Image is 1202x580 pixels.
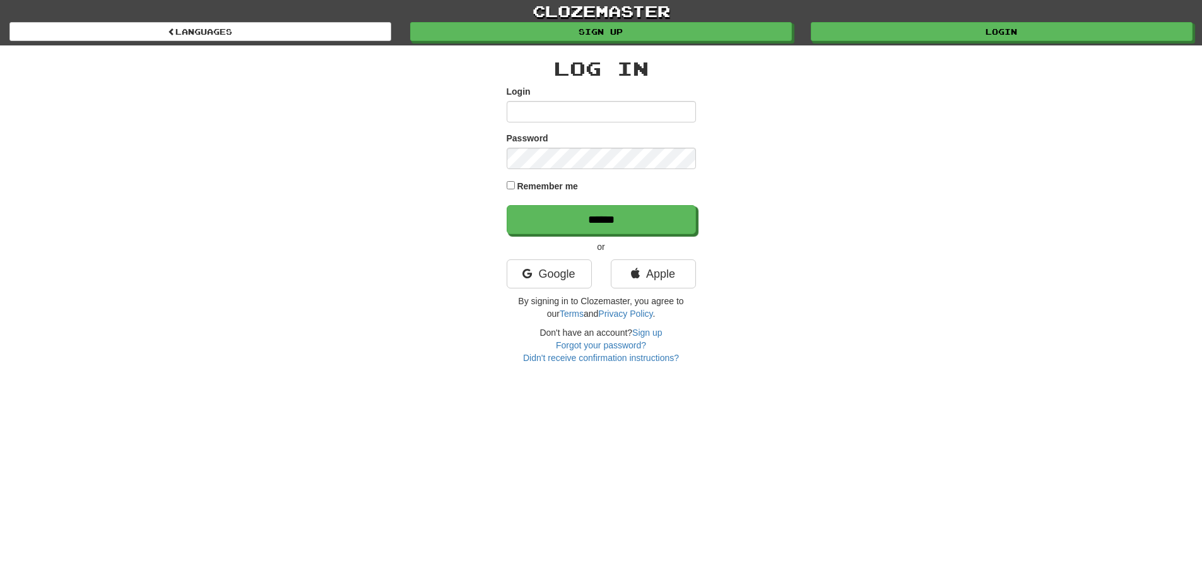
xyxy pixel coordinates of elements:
label: Remember me [517,180,578,192]
a: Login [811,22,1193,41]
a: Forgot your password? [556,340,646,350]
p: or [507,240,696,253]
a: Google [507,259,592,288]
div: Don't have an account? [507,326,696,364]
a: Sign up [410,22,792,41]
a: Sign up [632,328,662,338]
a: Languages [9,22,391,41]
a: Privacy Policy [598,309,652,319]
a: Terms [560,309,584,319]
label: Password [507,132,548,145]
h2: Log In [507,58,696,79]
p: By signing in to Clozemaster, you agree to our and . [507,295,696,320]
a: Didn't receive confirmation instructions? [523,353,679,363]
label: Login [507,85,531,98]
a: Apple [611,259,696,288]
